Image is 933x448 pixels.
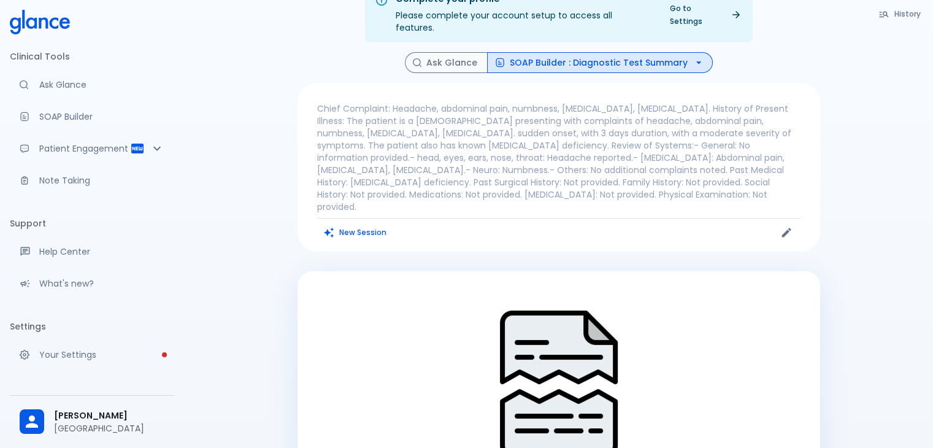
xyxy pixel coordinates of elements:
[777,223,796,242] button: Edit
[872,5,928,23] button: History
[10,401,174,443] div: [PERSON_NAME][GEOGRAPHIC_DATA]
[39,277,164,290] p: What's new?
[317,102,801,213] p: Chief Complaint: Headache, abdominal pain, numbness, [MEDICAL_DATA], [MEDICAL_DATA]. History of P...
[10,209,174,238] li: Support
[54,409,164,422] span: [PERSON_NAME]
[39,245,164,258] p: Help Center
[405,52,488,74] button: Ask Glance
[54,422,164,434] p: [GEOGRAPHIC_DATA]
[39,174,164,187] p: Note Taking
[39,349,164,361] p: Your Settings
[10,167,174,194] a: Advanced note-taking
[487,52,713,74] button: SOAP Builder : Diagnostic Test Summary
[10,312,174,341] li: Settings
[39,79,164,91] p: Ask Glance
[10,71,174,98] a: Moramiz: Find ICD10AM codes instantly
[39,110,164,123] p: SOAP Builder
[10,135,174,162] div: Patient Reports & Referrals
[10,103,174,130] a: Docugen: Compose a clinical documentation in seconds
[39,142,130,155] p: Patient Engagement
[10,341,174,368] a: Please complete account setup
[10,238,174,265] a: Get help from our support team
[10,42,174,71] li: Clinical Tools
[317,223,394,241] button: Clears all inputs and results.
[10,270,174,297] div: Recent updates and feature releases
